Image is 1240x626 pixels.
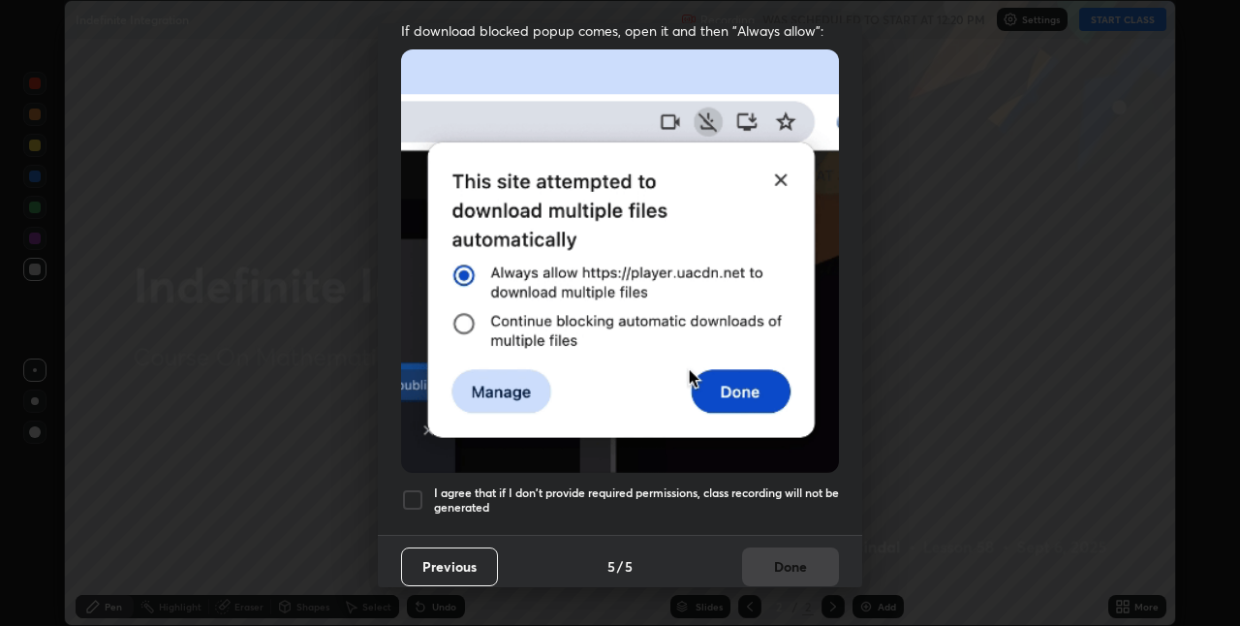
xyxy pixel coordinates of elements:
[401,548,498,586] button: Previous
[607,556,615,577] h4: 5
[401,21,839,40] span: If download blocked popup comes, open it and then "Always allow":
[401,49,839,473] img: downloads-permission-blocked.gif
[434,485,839,516] h5: I agree that if I don't provide required permissions, class recording will not be generated
[625,556,633,577] h4: 5
[617,556,623,577] h4: /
